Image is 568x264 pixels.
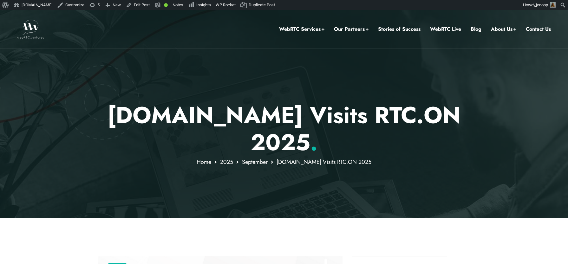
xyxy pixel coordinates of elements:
[310,126,317,159] span: .
[242,158,268,166] a: September
[526,25,551,33] a: Contact Us
[98,101,470,156] p: [DOMAIN_NAME] Visits RTC.ON 2025
[430,25,461,33] a: WebRTC Live
[378,25,421,33] a: Stories of Success
[334,25,369,33] a: Our Partners
[491,25,516,33] a: About Us
[164,3,168,7] div: Good
[220,158,233,166] a: 2025
[279,25,324,33] a: WebRTC Services
[197,158,211,166] a: Home
[536,3,548,7] span: jenopp
[471,25,481,33] a: Blog
[277,158,371,166] span: [DOMAIN_NAME] Visits RTC.ON 2025
[17,20,44,39] img: WebRTC.ventures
